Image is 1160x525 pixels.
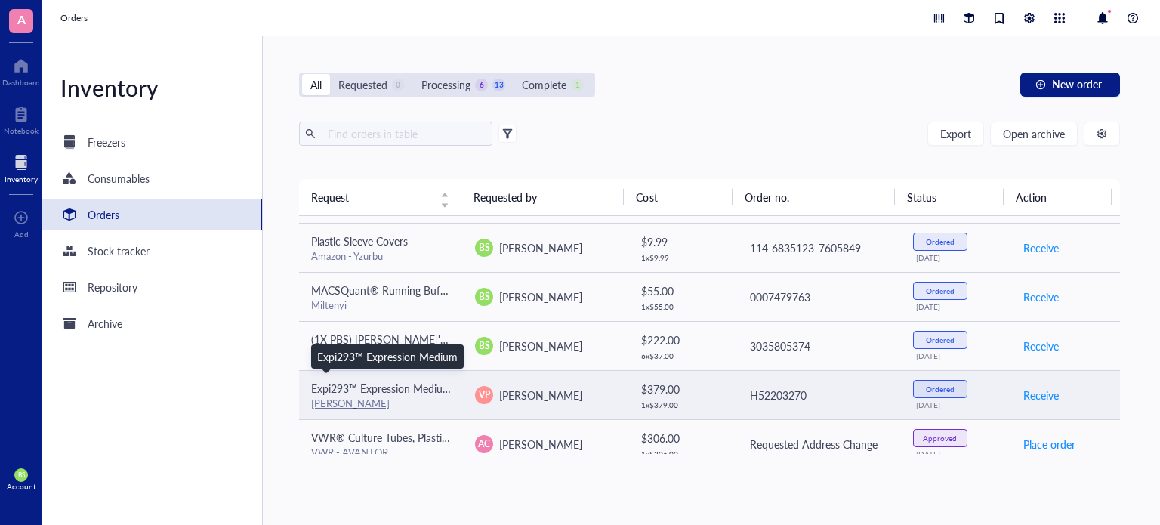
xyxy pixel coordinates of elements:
button: Receive [1023,334,1060,358]
div: $ 306.00 [641,430,725,446]
button: Receive [1023,383,1060,407]
a: Miltenyi [311,298,347,312]
span: Request [311,189,431,205]
a: Dashboard [2,54,40,87]
span: Export [940,128,971,140]
td: 0007479763 [736,272,900,321]
div: $ 9.99 [641,233,725,250]
a: Freezers [42,127,262,157]
span: Receive [1023,239,1059,256]
td: H52203270 [736,370,900,419]
div: Repository [88,279,137,295]
div: Consumables [88,170,150,187]
span: BS [479,290,490,304]
a: Orders [60,11,91,26]
div: Expi293™ Expression Medium [317,348,458,365]
th: Requested by [461,179,624,215]
a: Notebook [4,102,39,135]
div: Requested [338,76,387,93]
button: Place order [1023,432,1076,456]
span: AC [478,437,490,451]
span: Place order [1023,436,1075,452]
span: A [17,10,26,29]
span: New order [1052,78,1102,90]
a: Consumables [42,163,262,193]
div: Ordered [926,237,955,246]
a: Inventory [5,150,38,184]
div: 1 x $ 379.00 [641,400,725,409]
button: Export [927,122,984,146]
div: Stock tracker [88,242,150,259]
div: Requested Address Change [750,436,888,452]
div: 3035805374 [750,338,888,354]
th: Request [299,179,461,215]
div: [DATE] [916,449,998,459]
div: Ordered [926,384,955,394]
div: 0007479763 [750,289,888,305]
span: BS [17,471,24,479]
a: Stock tracker [42,236,262,266]
div: H52203270 [750,387,888,403]
th: Action [1004,179,1112,215]
span: Receive [1023,338,1059,354]
div: Archive [88,315,122,332]
span: VP [479,388,490,402]
div: Approved [923,434,957,443]
div: 1 x $ 55.00 [641,302,725,311]
div: [DATE] [916,400,998,409]
div: $ 55.00 [641,283,725,299]
div: 1 x $ 9.99 [641,253,725,262]
span: BS [479,339,490,353]
div: Ordered [926,286,955,295]
th: Status [895,179,1004,215]
div: Add [14,230,29,239]
a: Archive [42,308,262,338]
div: Ordered [926,335,955,344]
div: Complete [522,76,566,93]
div: All [310,76,322,93]
td: 3035805374 [736,321,900,370]
input: Find orders in table [322,122,486,145]
span: BS [479,241,490,255]
div: segmented control [299,73,595,97]
div: Inventory [5,174,38,184]
span: [PERSON_NAME] [499,240,582,255]
div: 114-6835123-7605849 [750,239,888,256]
a: Orders [42,199,262,230]
span: [PERSON_NAME] [499,437,582,452]
div: 6 [475,79,488,91]
div: Dashboard [2,78,40,87]
div: Processing [421,76,470,93]
span: Receive [1023,289,1059,305]
a: Repository [42,272,262,302]
div: Notebook [4,126,39,135]
span: (1X PBS) [PERSON_NAME]'s Phosphate Buffered Saline [311,332,572,347]
div: $ 379.00 [641,381,725,397]
div: 13 [492,79,505,91]
div: 0 [392,79,405,91]
div: $ 222.00 [641,332,725,348]
button: Receive [1023,236,1060,260]
div: 6 x $ 37.00 [641,351,725,360]
a: [PERSON_NAME] [311,396,390,410]
div: [DATE] [916,302,998,311]
button: Receive [1023,285,1060,309]
td: 114-6835123-7605849 [736,223,900,272]
span: [PERSON_NAME] [499,289,582,304]
span: Open archive [1003,128,1065,140]
div: Orders [88,206,119,223]
button: New order [1020,73,1120,97]
div: Inventory [42,73,262,103]
span: [PERSON_NAME] [499,388,582,403]
div: 1 x $ 306.00 [641,449,725,459]
div: [DATE] [916,253,998,262]
a: VWR - AVANTOR [311,445,388,459]
span: [PERSON_NAME] [499,338,582,354]
div: Freezers [88,134,125,150]
a: Amazon - Yzurbu [311,249,383,263]
span: Receive [1023,387,1059,403]
span: MACSQuant® Running Buffers [311,283,458,298]
th: Order no. [733,179,895,215]
div: 1 [571,79,584,91]
td: Requested Address Change [736,419,900,468]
